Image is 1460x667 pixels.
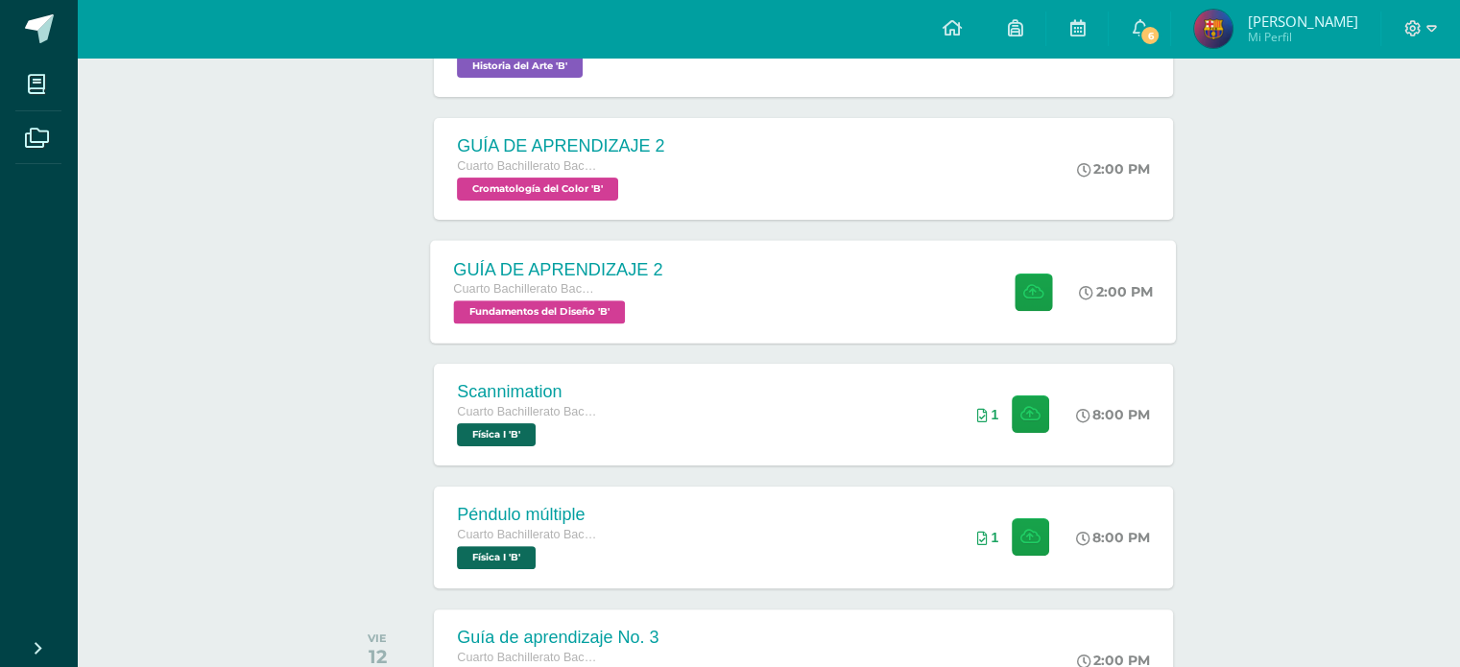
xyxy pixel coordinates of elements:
[457,528,601,541] span: Cuarto Bachillerato Bachillerato en CCLL con Orientación en Diseño Gráfico
[457,628,658,648] div: Guía de aprendizaje No. 3
[457,505,601,525] div: Péndulo múltiple
[457,178,618,201] span: Cromatología del Color 'B'
[991,530,998,545] span: 1
[454,300,626,323] span: Fundamentos del Diseño 'B'
[457,382,601,402] div: Scannimation
[976,530,998,545] div: Archivos entregados
[454,259,663,279] div: GUÍA DE APRENDIZAJE 2
[1076,406,1150,423] div: 8:00 PM
[457,423,536,446] span: Física I 'B'
[1080,283,1154,300] div: 2:00 PM
[457,651,601,664] span: Cuarto Bachillerato Bachillerato en CCLL con Orientación en Diseño Gráfico
[457,136,664,156] div: GUÍA DE APRENDIZAJE 2
[457,405,601,418] span: Cuarto Bachillerato Bachillerato en CCLL con Orientación en Diseño Gráfico
[1077,160,1150,178] div: 2:00 PM
[1247,29,1357,45] span: Mi Perfil
[991,407,998,422] span: 1
[368,631,387,645] div: VIE
[454,282,600,296] span: Cuarto Bachillerato Bachillerato en CCLL con Orientación en Diseño Gráfico
[457,55,583,78] span: Historia del Arte 'B'
[976,407,998,422] div: Archivos entregados
[1139,25,1161,46] span: 6
[1247,12,1357,31] span: [PERSON_NAME]
[1194,10,1233,48] img: e2cc278f57f63dae46b7a76269f6ecc0.png
[1076,529,1150,546] div: 8:00 PM
[457,546,536,569] span: Física I 'B'
[457,159,601,173] span: Cuarto Bachillerato Bachillerato en CCLL con Orientación en Diseño Gráfico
